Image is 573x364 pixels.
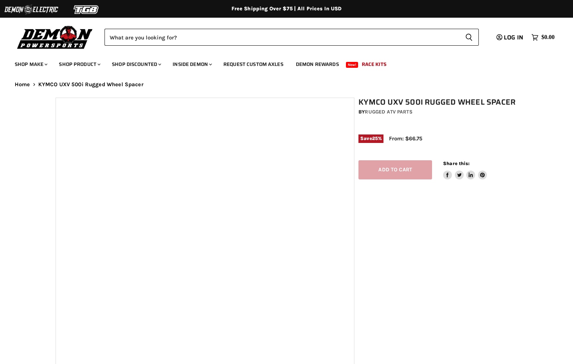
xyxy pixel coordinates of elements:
[9,57,52,72] a: Shop Make
[105,29,459,46] input: Search
[167,57,216,72] a: Inside Demon
[443,160,487,180] aside: Share this:
[218,57,289,72] a: Request Custom Axles
[53,57,105,72] a: Shop Product
[356,57,392,72] a: Race Kits
[443,161,470,166] span: Share this:
[365,109,412,115] a: Rugged ATV Parts
[4,3,59,17] img: Demon Electric Logo 2
[59,3,114,17] img: TGB Logo 2
[346,62,358,68] span: New!
[106,57,166,72] a: Shop Discounted
[389,135,422,142] span: From: $66.75
[358,98,521,107] h1: KYMCO UXV 500i Rugged Wheel Spacer
[105,29,479,46] form: Product
[358,134,383,143] span: Save %
[459,29,479,46] button: Search
[372,136,378,141] span: 25
[15,24,95,50] img: Demon Powersports
[15,81,30,88] a: Home
[504,33,523,42] span: Log in
[358,108,521,116] div: by
[290,57,344,72] a: Demon Rewards
[541,34,555,41] span: $0.00
[9,54,553,72] ul: Main menu
[493,34,528,41] a: Log in
[528,32,558,43] a: $0.00
[38,81,144,88] span: KYMCO UXV 500i Rugged Wheel Spacer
